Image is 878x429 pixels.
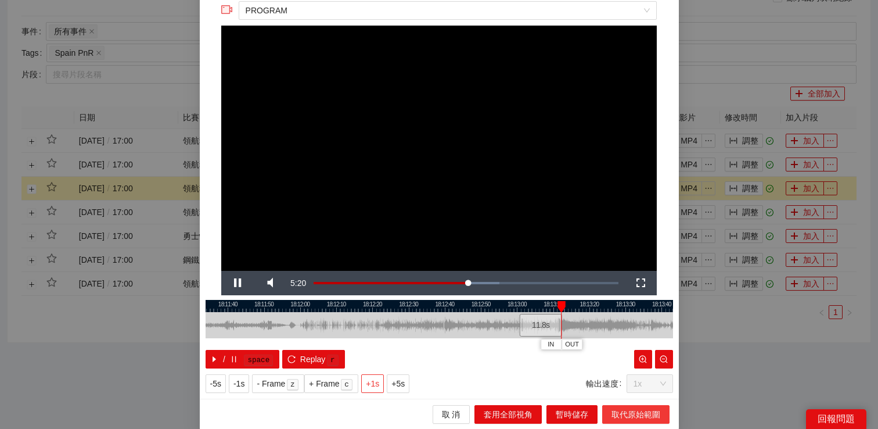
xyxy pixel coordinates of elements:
[287,379,298,391] kbd: z
[624,271,657,295] button: Fullscreen
[602,405,670,424] button: 取代原始範圍
[309,377,340,390] span: + Frame
[634,350,652,369] button: zoom-in
[442,408,460,421] span: 取 消
[223,353,225,366] span: /
[556,408,588,421] span: 暫時儲存
[290,278,306,288] span: 5:20
[519,314,562,337] div: 11.8 s
[484,408,532,421] span: 套用全部視角
[806,409,866,429] div: 回報問題
[391,377,405,390] span: +5s
[206,350,280,369] button: caret-right/pausespace
[254,271,286,295] button: Mute
[611,408,660,421] span: 取代原始範圍
[230,355,238,364] span: pause
[221,26,657,271] div: Video Player
[586,374,627,393] label: 輸出速度
[221,4,233,16] span: video-camera
[548,339,554,350] span: IN
[314,282,618,284] div: Progress Bar
[387,374,409,393] button: +5s
[655,350,673,369] button: zoom-out
[206,374,226,393] button: -5s
[366,377,379,390] span: +1s
[229,374,249,393] button: -1s
[233,377,244,390] span: -1s
[287,355,296,364] span: reload
[210,377,221,390] span: -5s
[244,355,273,366] kbd: space
[341,379,352,391] kbd: c
[565,339,579,350] span: OUT
[221,271,254,295] button: Pause
[660,355,668,364] span: zoom-out
[546,405,598,424] button: 暫時儲存
[246,2,650,19] span: PROGRAM
[361,374,384,393] button: +1s
[639,355,647,364] span: zoom-in
[282,350,344,369] button: reloadReplayr
[252,374,304,393] button: - Framez
[327,355,339,366] kbd: r
[210,355,218,364] span: caret-right
[562,339,582,350] button: OUT
[433,405,470,424] button: 取 消
[300,353,326,366] span: Replay
[304,374,358,393] button: + Framec
[257,377,285,390] span: - Frame
[634,375,666,392] span: 1x
[541,339,562,350] button: IN
[474,405,542,424] button: 套用全部視角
